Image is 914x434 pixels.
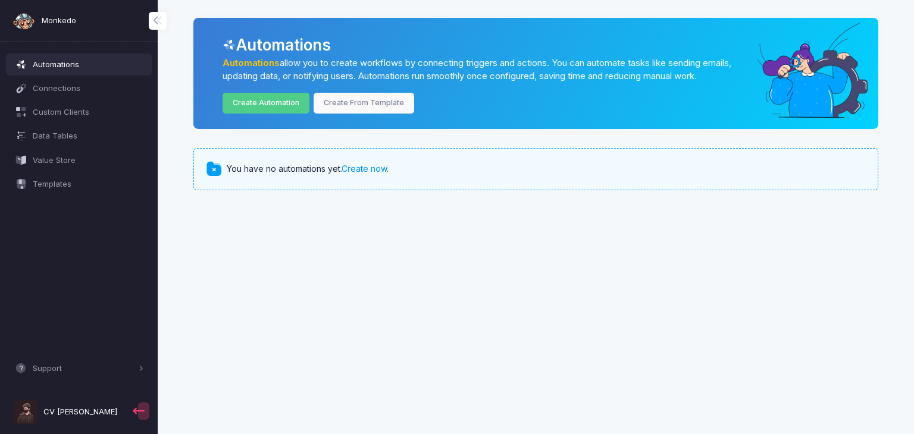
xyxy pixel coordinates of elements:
[33,155,144,166] span: Value Store
[12,9,76,33] a: Monkedo
[33,363,136,375] span: Support
[12,9,36,33] img: monkedo-logo-dark.png
[6,102,152,123] a: Custom Clients
[227,163,389,175] span: You have no automations yet. .
[6,77,152,99] a: Connections
[223,56,754,83] p: allow you to create workflows by connecting triggers and actions. You can automate tasks like sen...
[43,406,117,418] span: CV [PERSON_NAME]
[223,58,280,68] a: Automations
[314,93,415,114] a: Create From Template
[6,149,152,171] a: Value Store
[223,93,310,114] a: Create Automation
[6,173,152,194] a: Templates
[42,15,76,27] span: Monkedo
[33,106,144,118] span: Custom Clients
[6,125,152,147] a: Data Tables
[33,59,144,71] span: Automations
[33,178,144,190] span: Templates
[6,54,152,75] a: Automations
[223,33,861,56] div: Automations
[14,400,37,424] img: profile
[33,130,144,142] span: Data Tables
[6,395,130,429] a: CV [PERSON_NAME]
[6,358,152,379] button: Support
[342,163,387,174] a: Create now
[33,83,144,95] span: Connections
